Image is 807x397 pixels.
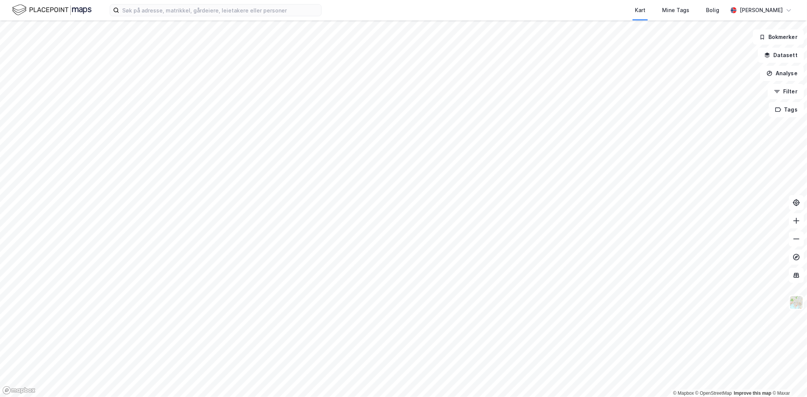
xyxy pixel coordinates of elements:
[12,3,92,17] img: logo.f888ab2527a4732fd821a326f86c7f29.svg
[119,5,321,16] input: Søk på adresse, matrikkel, gårdeiere, leietakere eller personer
[662,6,689,15] div: Mine Tags
[635,6,645,15] div: Kart
[706,6,719,15] div: Bolig
[740,6,783,15] div: [PERSON_NAME]
[769,361,807,397] div: Kontrollprogram for chat
[769,361,807,397] iframe: Chat Widget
